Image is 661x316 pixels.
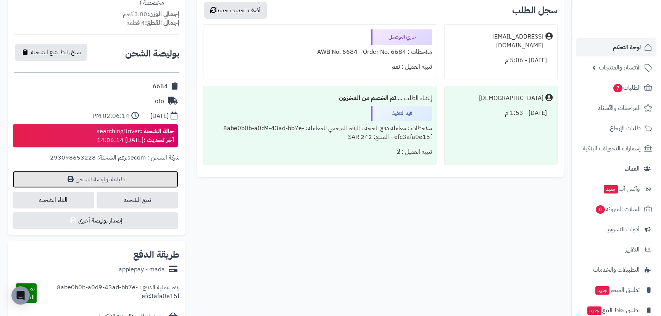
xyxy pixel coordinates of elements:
span: تطبيق المتجر [595,285,640,295]
span: جديد [595,286,609,295]
div: [DATE] - 5:06 م [449,53,553,68]
a: تطبيق المتجرجديد [576,281,656,299]
div: [EMAIL_ADDRESS][DOMAIN_NAME] [449,32,543,50]
div: قيد التنفيذ [371,106,432,121]
span: جديد [587,306,601,315]
h3: سجل الطلب [512,6,558,15]
div: [DEMOGRAPHIC_DATA] [479,94,543,103]
span: إشعارات التحويلات البنكية [583,143,641,154]
a: المراجعات والأسئلة [576,99,656,117]
div: 6684 [153,82,168,91]
div: searchingDriver [DATE] 14:06:14 [97,127,174,145]
span: 7 [613,84,622,92]
div: جاري التوصيل [371,29,432,45]
span: العملاء [625,163,640,174]
div: تنبيه العميل : لا [208,145,432,160]
small: 3.00 كجم [123,10,179,19]
a: التطبيقات والخدمات [576,261,656,279]
span: التطبيقات والخدمات [593,264,640,275]
button: نسخ رابط تتبع الشحنة [15,44,87,61]
a: طلبات الإرجاع [576,119,656,137]
h2: طريقة الدفع [133,250,179,259]
div: , [14,153,179,171]
div: oto [155,97,164,106]
div: تنبيه العميل : نعم [208,60,432,74]
a: تتبع الشحنة [97,192,178,208]
span: أدوات التسويق [606,224,640,235]
a: التقارير [576,240,656,259]
span: وآتس آب [603,184,640,194]
span: لوحة التحكم [613,42,641,53]
span: التقارير [625,244,640,255]
span: الأقسام والمنتجات [599,62,641,73]
a: لوحة التحكم [576,38,656,56]
div: ملاحظات : AWB No. 6684 - Order No. 6684 [208,45,432,60]
div: 02:06:14 PM [92,112,129,121]
strong: حالة الشحنة : [140,127,174,136]
span: طلبات الإرجاع [610,123,641,134]
div: [DATE] [150,112,169,121]
span: تطبيق نقاط البيع [587,305,640,316]
strong: آخر تحديث : [143,135,174,145]
button: إصدار بوليصة أخرى [13,212,178,229]
span: 0 [596,205,605,214]
div: applepay - mada [119,265,165,274]
small: 4 قطعة [127,18,179,27]
strong: إجمالي الوزن: [147,10,179,19]
span: المراجعات والأسئلة [598,103,641,113]
div: رقم عملية الدفع : 8abe0b0b-a0d9-43ad-bb7e-efc3afa0e15f [37,283,179,303]
a: السلات المتروكة0 [576,200,656,218]
b: تم الخصم من المخزون [339,94,396,103]
a: طباعة بوليصة الشحن [13,171,178,188]
span: السلات المتروكة [595,204,641,214]
a: وآتس آبجديد [576,180,656,198]
span: نسخ رابط تتبع الشحنة [31,48,81,57]
a: إشعارات التحويلات البنكية [576,139,656,158]
img: logo-2.png [609,21,654,37]
div: [DATE] - 1:53 م [449,106,553,121]
span: الطلبات [613,82,641,93]
button: أضف تحديث جديد [204,2,267,19]
a: العملاء [576,160,656,178]
div: Open Intercom Messenger [11,286,30,305]
span: شركة الشحن : secom [127,153,179,162]
span: الغاء الشحنة [13,192,94,208]
div: ملاحظات : معاملة دفع ناجحة ، الرقم المرجعي للمعاملة: 8abe0b0b-a0d9-43ad-bb7e-efc3afa0e15f - المبل... [208,121,432,145]
span: جديد [604,185,618,193]
a: أدوات التسويق [576,220,656,239]
div: إنشاء الطلب .... [208,91,432,106]
a: الطلبات7 [576,79,656,97]
h2: بوليصة الشحن [125,49,179,58]
strong: إجمالي القطع: [145,18,179,27]
span: رقم الشحنة: 293098653228 [50,153,126,162]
